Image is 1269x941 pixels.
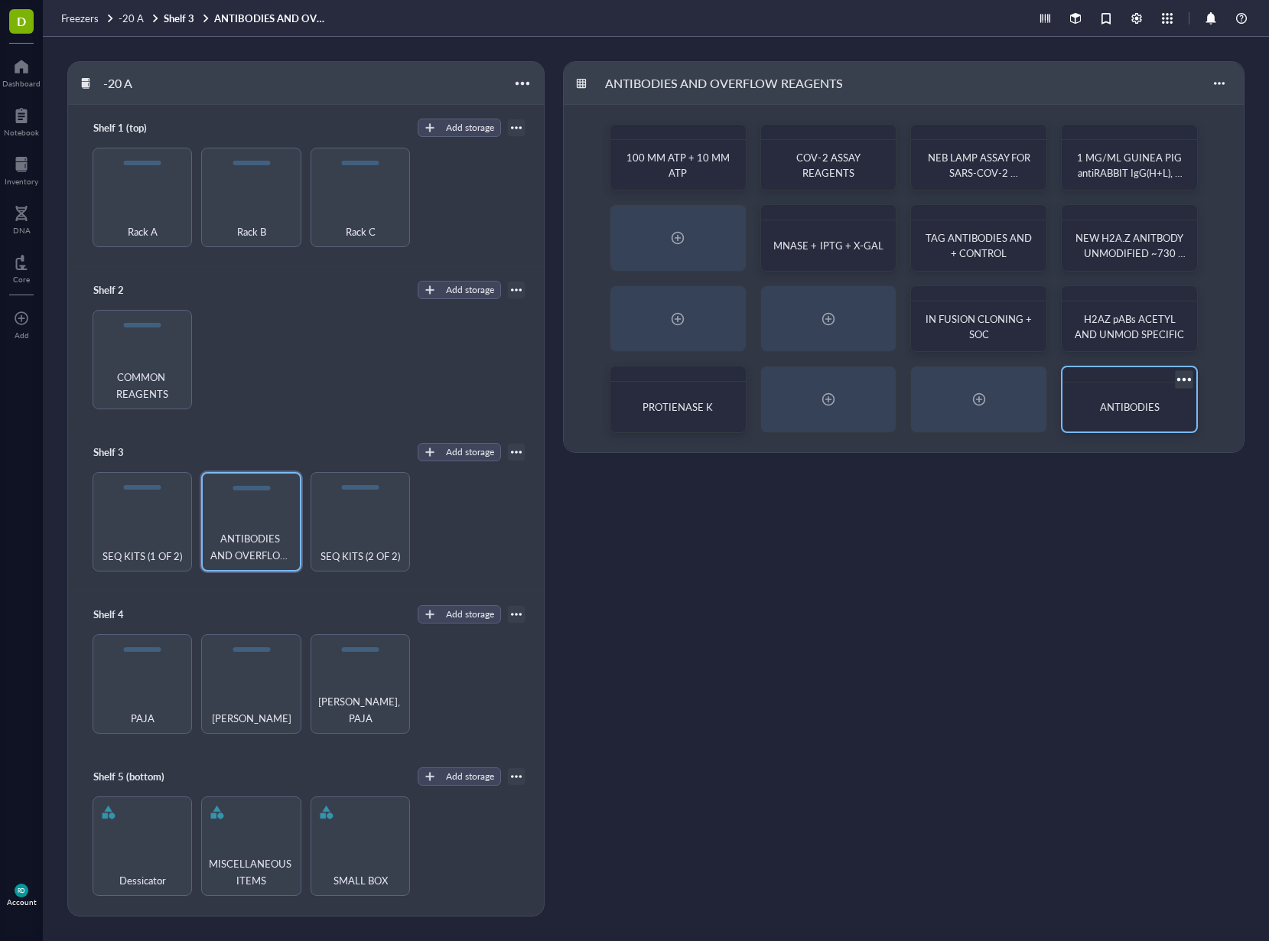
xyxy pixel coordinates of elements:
span: Dessicator [119,872,166,889]
span: SMALL BOX [334,872,388,889]
div: Notebook [4,128,39,137]
span: NEW H2A.Z ANITBODY UNMODIFIED ~730 ng/uL [1075,230,1186,275]
span: MNASE + IPTG + X-GAL [773,238,883,252]
div: Account [7,897,37,907]
span: IN FUSION CLONING + SOC [926,311,1034,341]
a: Shelf 3ANTIBODIES AND OVERFLOW REAGENTS [164,11,329,25]
div: DNA [13,226,31,235]
span: SEQ KITS (2 OF 2) [321,548,400,565]
div: -20 A [96,70,188,96]
a: Dashboard [2,54,41,88]
button: Add storage [418,443,501,461]
div: Shelf 4 [86,604,178,625]
a: Inventory [5,152,38,186]
span: COV-2 ASSAY REAGENTS [796,150,862,180]
span: PAJA [131,710,155,727]
span: D [17,11,26,31]
a: Core [13,250,30,284]
span: PROTIENASE K [643,399,713,414]
div: Shelf 1 (top) [86,117,178,138]
button: Add storage [418,119,501,137]
div: Dashboard [2,79,41,88]
div: Add storage [446,121,494,135]
div: Shelf 3 [86,441,178,463]
span: TAG ANTIBODIES AND + CONTROL [926,230,1034,260]
span: Rack C [346,223,376,240]
span: ANTIBODIES AND OVERFLOW REAGENTS [209,530,293,564]
span: COMMON REAGENTS [99,369,185,402]
div: Add [15,330,29,340]
a: DNA [13,201,31,235]
span: Freezers [61,11,99,25]
span: -20 A [119,11,144,25]
span: Rack A [128,223,158,240]
span: NEB LAMP ASSAY FOR SARS-COV-2 REAGENTS [928,150,1033,195]
div: Core [13,275,30,284]
span: SEQ KITS (1 OF 2) [102,548,182,565]
div: Add storage [446,770,494,783]
span: 100 MM ATP + 10 MM ATP [626,150,732,180]
a: -20 A [119,11,161,25]
div: Shelf 2 [86,279,178,301]
div: Add storage [446,283,494,297]
span: RD [18,887,25,894]
div: Add storage [446,445,494,459]
div: Shelf 5 (bottom) [86,766,178,787]
span: [PERSON_NAME], PAJA [317,693,403,727]
span: Rack B [237,223,266,240]
div: Inventory [5,177,38,186]
button: Add storage [418,767,501,786]
div: Add storage [446,607,494,621]
span: H2AZ pABs ACETYL AND UNMOD SPECIFIC [1075,311,1184,341]
a: Notebook [4,103,39,137]
div: ANTIBODIES AND OVERFLOW REAGENTS [598,70,850,96]
button: Add storage [418,281,501,299]
span: 1 MG/ML GUINEA PIG antiRABBIT IgG(H+L), 1 MG/ML IgG RABBIT SERUM [1077,150,1184,210]
button: Add storage [418,605,501,624]
span: ANTIBODIES [1100,399,1160,414]
span: MISCELLANEOUS ITEMS [208,855,294,889]
a: Freezers [61,11,116,25]
span: [PERSON_NAME] [212,710,291,727]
